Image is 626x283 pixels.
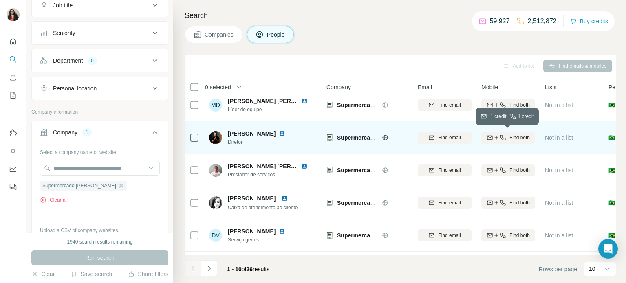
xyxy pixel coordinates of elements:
[227,266,269,272] span: results
[185,10,616,21] h4: Search
[481,164,535,176] button: Find both
[337,232,426,239] span: Supermercado [PERSON_NAME]
[209,164,222,177] img: Avatar
[608,134,615,142] span: 🇧🇷
[326,232,333,239] img: Logo of Supermercado Rodrigues
[71,270,112,278] button: Save search
[545,200,573,206] span: Not in a list
[7,126,20,140] button: Use Surfe on LinkedIn
[209,131,222,144] img: Avatar
[570,15,608,27] button: Buy credits
[31,270,55,278] button: Clear
[337,200,426,206] span: Supermercado [PERSON_NAME]
[228,195,276,202] span: [PERSON_NAME]
[418,99,472,111] button: Find email
[7,88,20,103] button: My lists
[545,167,573,173] span: Not in a list
[608,231,615,239] span: 🇧🇷
[608,166,615,174] span: 🇧🇷
[209,196,222,209] img: Avatar
[201,260,217,276] button: Navigate to next page
[267,31,286,39] span: People
[279,228,285,235] img: LinkedIn logo
[88,57,97,64] div: 5
[209,99,222,112] div: MD
[227,266,242,272] span: 1 - 10
[67,238,133,246] div: 1940 search results remaining
[32,79,168,98] button: Personal location
[228,236,295,244] span: Serviço gerais
[228,138,295,146] span: Diretor
[490,16,510,26] p: 59,927
[326,167,333,173] img: Logo of Supermercado Rodrigues
[7,144,20,158] button: Use Surfe API
[528,16,557,26] p: 2,512,872
[32,23,168,43] button: Seniority
[205,83,231,91] span: 0 selected
[7,8,20,21] img: Avatar
[337,167,426,173] span: Supermercado [PERSON_NAME]
[32,123,168,145] button: Company1
[301,163,308,169] img: LinkedIn logo
[598,239,618,259] div: Open Intercom Messenger
[53,1,73,9] div: Job title
[40,227,160,234] p: Upload a CSV of company websites.
[31,108,168,116] p: Company information
[337,102,426,108] span: Supermercado [PERSON_NAME]
[7,180,20,194] button: Feedback
[545,102,573,108] span: Not in a list
[326,102,333,108] img: Logo of Supermercado Rodrigues
[326,83,351,91] span: Company
[7,162,20,176] button: Dashboard
[228,98,325,104] span: [PERSON_NAME] [PERSON_NAME]
[608,101,615,109] span: 🇧🇷
[438,199,461,206] span: Find email
[481,99,535,111] button: Find both
[53,84,97,92] div: Personal location
[589,265,595,273] p: 10
[509,167,530,174] span: Find both
[418,164,472,176] button: Find email
[301,98,308,104] img: LinkedIn logo
[539,265,577,273] span: Rows per page
[228,129,276,138] span: [PERSON_NAME]
[228,205,298,211] span: Caixa de atendimento ao cliente
[438,232,461,239] span: Find email
[545,83,557,91] span: Lists
[545,134,573,141] span: Not in a list
[438,101,461,109] span: Find email
[418,197,472,209] button: Find email
[82,129,92,136] div: 1
[481,229,535,241] button: Find both
[281,195,288,202] img: LinkedIn logo
[279,130,285,137] img: LinkedIn logo
[32,51,168,70] button: Department5
[42,182,116,189] span: Supermercado [PERSON_NAME]
[53,128,77,136] div: Company
[228,163,325,169] span: [PERSON_NAME] [PERSON_NAME]
[438,167,461,174] span: Find email
[205,31,234,39] span: Companies
[545,232,573,239] span: Not in a list
[509,134,530,141] span: Find both
[53,57,83,65] div: Department
[53,29,75,37] div: Seniority
[7,52,20,67] button: Search
[481,197,535,209] button: Find both
[418,83,432,91] span: Email
[326,200,333,206] img: Logo of Supermercado Rodrigues
[7,34,20,49] button: Quick start
[228,227,276,235] span: [PERSON_NAME]
[247,266,253,272] span: 26
[337,134,426,141] span: Supermercado [PERSON_NAME]
[509,199,530,206] span: Find both
[481,83,498,91] span: Mobile
[418,132,472,144] button: Find email
[481,132,535,144] button: Find both
[242,266,247,272] span: of
[128,270,168,278] button: Share filters
[509,101,530,109] span: Find both
[418,229,472,241] button: Find email
[228,171,317,178] span: Prestador de serviços
[228,106,317,113] span: Líder de equipe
